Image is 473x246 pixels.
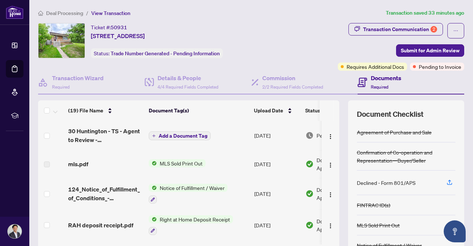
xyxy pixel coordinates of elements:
[149,159,157,167] img: Status Icon
[91,48,223,58] div: Status:
[306,160,314,168] img: Document Status
[146,100,251,121] th: Document Tag(s)
[149,184,228,204] button: Status IconNotice of Fulfillment / Waiver
[325,188,336,200] button: Logo
[46,10,83,16] span: Deal Processing
[157,215,233,223] span: Right at Home Deposit Receipt
[111,50,220,57] span: Trade Number Generated - Pending Information
[419,63,461,71] span: Pending to Invoice
[328,192,333,198] img: Logo
[251,121,303,150] td: [DATE]
[91,10,130,16] span: View Transaction
[157,159,206,167] span: MLS Sold Print Out
[357,148,455,164] div: Confirmation of Co-operation and Representation—Buyer/Seller
[262,74,323,82] h4: Commission
[328,162,333,168] img: Logo
[396,44,464,57] button: Submit for Admin Review
[158,84,218,90] span: 4/4 Required Fields Completed
[111,24,127,31] span: 50931
[254,107,283,115] span: Upload Date
[357,221,400,229] div: MLS Sold Print Out
[68,160,88,168] span: mls.pdf
[306,190,314,198] img: Document Status
[6,5,23,19] img: logo
[357,128,432,136] div: Agreement of Purchase and Sale
[363,23,437,35] div: Transaction Communication
[371,74,401,82] h4: Documents
[158,74,218,82] h4: Details & People
[386,9,464,17] article: Transaction saved 33 minutes ago
[68,107,103,115] span: (19) File Name
[149,131,211,140] button: Add a Document Tag
[371,84,388,90] span: Required
[251,100,302,121] th: Upload Date
[68,185,143,202] span: 124_Notice_of_Fulfillment_of_Conditions_-_Agreement_of_Purchase_and_Sale_-_A_-_PropTx-[PERSON_NAM...
[317,156,362,172] span: Document Approved
[305,107,320,115] span: Status
[68,221,133,230] span: RAH deposit receipt.pdf
[317,217,362,233] span: Document Approved
[91,23,127,31] div: Ticket #:
[149,215,233,235] button: Status IconRight at Home Deposit Receipt
[262,84,323,90] span: 2/2 Required Fields Completed
[357,109,424,119] span: Document Checklist
[302,100,365,121] th: Status
[251,209,303,241] td: [DATE]
[152,134,156,138] span: plus
[306,131,314,139] img: Document Status
[52,74,104,82] h4: Transaction Wizard
[86,9,88,17] li: /
[149,159,206,167] button: Status IconMLS Sold Print Out
[52,84,70,90] span: Required
[149,184,157,192] img: Status Icon
[325,130,336,141] button: Logo
[357,201,390,209] div: FINTRAC ID(s)
[444,220,466,242] button: Open asap
[149,131,211,141] button: Add a Document Tag
[325,158,336,170] button: Logo
[317,131,353,139] span: Pending Review
[65,100,146,121] th: (19) File Name
[157,184,228,192] span: Notice of Fulfillment / Waiver
[347,63,404,71] span: Requires Additional Docs
[325,219,336,231] button: Logo
[91,31,145,40] span: [STREET_ADDRESS]
[453,28,458,33] span: ellipsis
[149,215,157,223] img: Status Icon
[8,224,22,238] img: Profile Icon
[317,186,362,202] span: Document Approved
[328,223,333,229] img: Logo
[68,127,143,144] span: 30 Huntington - TS - Agent to Review - [PERSON_NAME].pdf
[251,150,303,178] td: [DATE]
[401,45,459,56] span: Submit for Admin Review
[430,26,437,33] div: 2
[159,133,207,138] span: Add a Document Tag
[251,178,303,209] td: [DATE]
[38,23,85,58] img: IMG-E12371373_1.jpg
[306,221,314,229] img: Document Status
[357,179,415,187] div: Declined - Form 801/APS
[328,134,333,139] img: Logo
[38,11,43,16] span: home
[348,23,443,36] button: Transaction Communication2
